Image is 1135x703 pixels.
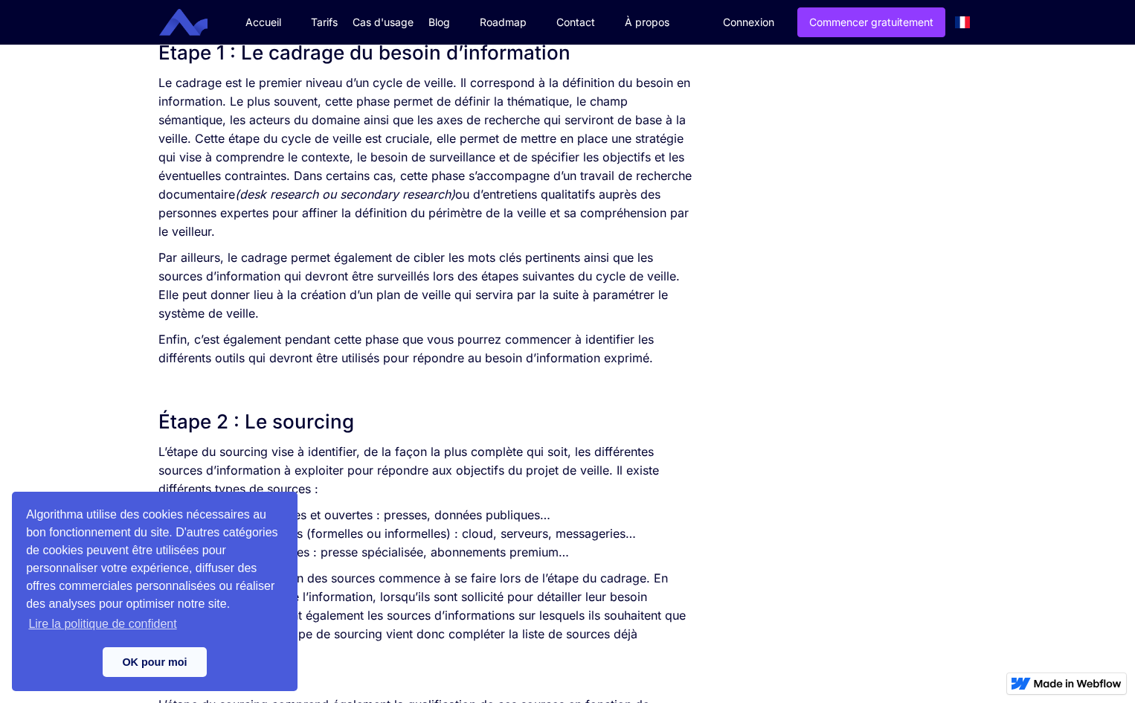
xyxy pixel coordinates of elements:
[353,15,414,30] div: Cas d'usage
[158,670,699,688] p: ‍
[158,569,699,662] p: En général, l’identification des sources commence à se faire lors de l’étape du cadrage. En effet...
[188,543,699,562] li: Les sources payantes : presse spécialisée, abonnements premium…
[158,39,699,66] h2: Étape 1 : Le cadrage du besoin d’information
[158,248,699,323] p: Par ailleurs, le cadrage permet également de cibler les mots clés pertinents ainsi que les source...
[158,443,699,498] p: L’étape du sourcing vise à identifier, de la façon la plus complète qui soit, les différentes sou...
[797,7,945,37] a: Commencer gratuitement
[188,506,699,524] li: Les sources externes et ouvertes : presses, données publiques…
[26,613,179,635] a: learn more about cookies
[158,375,699,394] p: ‍
[12,492,298,691] div: cookieconsent
[26,506,283,635] span: Algorithma utilise des cookies nécessaires au bon fonctionnement du site. D'autres catégories de ...
[712,8,785,36] a: Connexion
[1034,679,1122,688] img: Made in Webflow
[158,74,699,241] p: Le cadrage est le premier niveau d’un cycle de veille. Il correspond à la définition du besoin en...
[188,524,699,543] li: Les sources internes (formelles ou informelles) : cloud, serveurs, messageries…
[158,330,699,367] p: Enfin, c’est également pendant cette phase que vous pourrez commencer à identifier les différents...
[235,187,455,202] em: (desk research ou secondary research)
[158,408,699,435] h2: Étape 2 : Le sourcing
[103,647,207,677] a: dismiss cookie message
[170,9,219,36] a: home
